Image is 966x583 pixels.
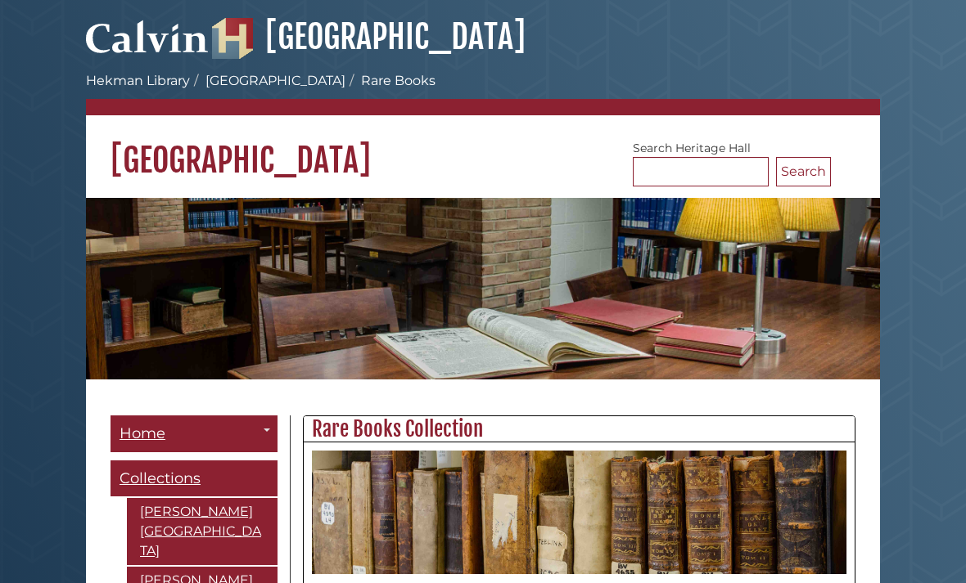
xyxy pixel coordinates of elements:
span: Collections [120,469,201,487]
img: Hekman Library Logo [212,18,253,59]
a: Collections [111,460,278,497]
li: Rare Books [345,71,436,91]
a: [GEOGRAPHIC_DATA] [205,73,345,88]
a: [GEOGRAPHIC_DATA] [212,16,526,57]
img: Calvin [86,13,209,59]
a: Hekman Library [86,73,190,88]
img: Hekman Library rare books [312,451,846,573]
button: Search [776,157,831,186]
span: Home [120,424,165,442]
h1: [GEOGRAPHIC_DATA] [86,115,880,181]
a: Home [111,415,278,452]
a: [PERSON_NAME][GEOGRAPHIC_DATA] [127,498,278,565]
nav: breadcrumb [86,71,880,115]
h2: Rare Books Collection [304,416,855,442]
a: Calvin University [86,38,209,52]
